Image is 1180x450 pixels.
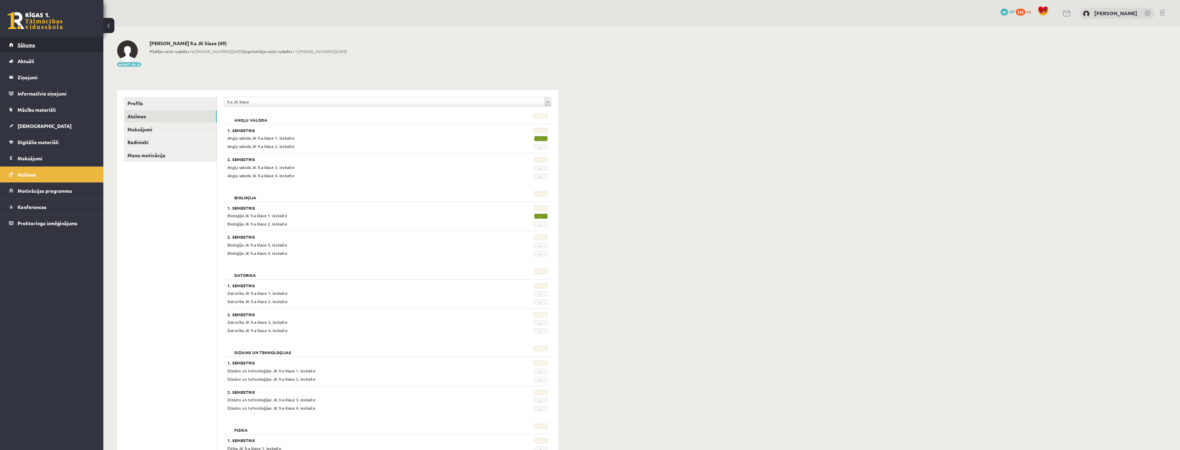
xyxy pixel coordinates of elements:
span: Datorika JK 9.a klase 4. ieskaite [227,328,288,333]
b: Iepriekšējo reizi redzēts [244,49,293,54]
span: Proktoringa izmēģinājums [18,220,78,226]
span: Bioloģija JK 9.a klase 1. ieskaite [227,213,287,218]
span: - [534,222,548,227]
a: Maksājumi [9,150,95,166]
a: Maksājumi [124,123,217,136]
span: - [534,320,548,326]
a: 9.a JK klase [224,97,551,106]
span: - [534,243,548,248]
span: Atzīmes [18,171,36,178]
a: Motivācijas programma [9,183,95,199]
h3: 2. Semestris [227,234,493,239]
h3: 2. Semestris [227,312,493,317]
button: Mainīt bildi [117,62,141,67]
a: Aktuāli [9,53,95,69]
a: Informatīvie ziņojumi [9,86,95,101]
span: Angļu valoda JK 9.a klase 2. ieskaite [227,143,295,149]
span: Angļu valoda JK 9.a klase 4. ieskaite [227,173,295,178]
span: Bioloģija JK 9.a klase 4. ieskaite [227,250,287,256]
a: 49 mP [1001,9,1015,14]
h3: 2. Semestris [227,157,493,162]
span: - [534,398,548,403]
h2: Angļu valoda [227,113,274,120]
span: [DEMOGRAPHIC_DATA] [18,123,72,129]
span: Bioloģija JK 9.a klase 2. ieskaite [227,221,287,227]
span: Digitālie materiāli [18,139,59,145]
legend: Maksājumi [18,150,95,166]
span: Angļu valoda JK 9.a klase 1. ieskaite [227,135,295,141]
span: 9.a JK klase [227,97,542,106]
h3: 1. Semestris [227,283,493,288]
a: Atzīmes [9,167,95,182]
h3: 1. Semestris [227,206,493,210]
span: 16:[PHONE_NUMBER][DATE] 11:[PHONE_NUMBER][DATE] [150,48,347,54]
a: Ziņojumi [9,69,95,85]
span: 49 [1001,9,1008,16]
h2: Datorika [227,269,263,276]
span: - [534,299,548,305]
a: [DEMOGRAPHIC_DATA] [9,118,95,134]
span: - [534,251,548,257]
img: Miks Bubis [117,40,138,61]
span: Konferences [18,204,47,210]
h3: 1. Semestris [227,360,493,365]
span: - [534,213,548,219]
span: - [534,291,548,297]
h2: Bioloģija [227,191,263,198]
h3: 1. Semestris [227,438,493,443]
img: Miks Bubis [1083,10,1090,17]
a: Sākums [9,37,95,53]
span: - [534,144,548,150]
span: Datorika JK 9.a klase 3. ieskaite [227,319,288,325]
a: Radinieki [124,136,217,149]
span: - [534,328,548,334]
a: Mana motivācija [124,149,217,162]
span: Aktuāli [18,58,34,64]
span: - [534,369,548,374]
span: Datorika JK 9.a klase 1. ieskaite [227,290,288,296]
span: Angļu valoda JK 9.a klase 3. ieskaite [227,164,295,170]
span: Dizains un tehnoloģijas JK 9.a klase 1. ieskaite [227,368,316,373]
h3: 2. Semestris [227,390,493,394]
legend: Informatīvie ziņojumi [18,86,95,101]
a: Proktoringa izmēģinājums [9,215,95,231]
h2: Dizains un tehnoloģijas [227,346,298,353]
legend: Ziņojumi [18,69,95,85]
h2: [PERSON_NAME] 9.a JK klase (49) [150,40,347,46]
span: mP [1009,9,1015,14]
span: - [534,136,548,141]
span: xp [1026,9,1031,14]
span: Dizains un tehnoloģijas JK 9.a klase 2. ieskaite [227,376,316,382]
span: Datorika JK 9.a klase 2. ieskaite [227,299,288,304]
span: - [534,406,548,411]
span: 372 [1016,9,1025,16]
a: Digitālie materiāli [9,134,95,150]
b: Pēdējo reizi redzēts [150,49,189,54]
span: Mācību materiāli [18,107,56,113]
a: Konferences [9,199,95,215]
a: 372 xp [1016,9,1034,14]
span: - [534,173,548,179]
span: Dizains un tehnoloģijas JK 9.a klase 4. ieskaite [227,405,316,411]
a: Mācību materiāli [9,102,95,118]
span: - [534,165,548,171]
span: Dizains un tehnoloģijas JK 9.a klase 3. ieskaite [227,397,316,402]
a: Atzīmes [124,110,217,123]
span: - [534,377,548,382]
a: [PERSON_NAME] [1094,10,1137,17]
a: Rīgas 1. Tālmācības vidusskola [8,12,63,29]
span: Sākums [18,42,35,48]
h2: Fizika [227,423,255,430]
span: Bioloģija JK 9.a klase 3. ieskaite [227,242,287,248]
h3: 1. Semestris [227,128,493,133]
span: Motivācijas programma [18,188,72,194]
a: Profils [124,97,217,110]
